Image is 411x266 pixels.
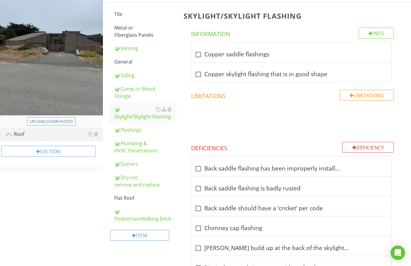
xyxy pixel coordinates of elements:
div: Venting [114,45,176,52]
div: Dry-rot; remove and replace [114,174,176,188]
div: Upload cover photo [30,119,73,125]
div: Comp or Wood Shingle [114,85,176,100]
h4: Deficiencies [191,142,394,152]
button: Upload cover photo [27,117,76,126]
div: Siding [114,72,176,79]
h4: Limitations [191,90,394,100]
div: Skylight/Skylight Flashing [114,106,176,120]
div: Tile [114,11,176,18]
div: Item [110,230,169,241]
div: Gutters [114,160,176,167]
div: Deficiency [342,142,394,153]
div: Open Intercom Messenger [391,246,405,260]
div: Info [359,28,394,39]
div: Section [1,146,96,157]
div: General [114,58,176,65]
div: Metal or Fiberglass Panels [114,24,176,39]
div: Roof [5,130,103,138]
div: Flashings [114,126,176,133]
div: Flat Roof [114,194,176,202]
div: Limitations [340,90,394,101]
h3: Skylight/Skylight Flashing [184,12,401,20]
h4: Information [191,28,394,38]
div: Plumbing & HVAC Penetrations [114,140,176,154]
div: Pedestrian/Walking Deck [114,208,176,222]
